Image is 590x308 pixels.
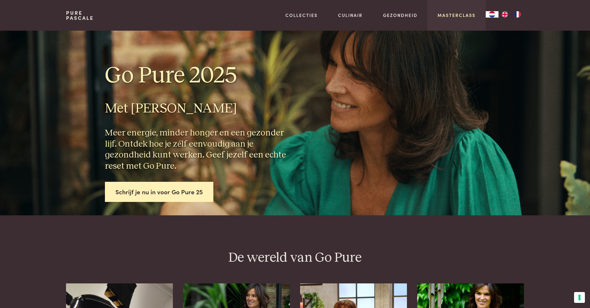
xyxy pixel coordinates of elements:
h2: Met [PERSON_NAME] [105,100,290,117]
div: Language [486,11,498,18]
a: Gezondheid [383,12,417,19]
a: FR [511,11,524,18]
a: Masterclass [438,12,476,19]
a: PurePascale [66,10,94,20]
ul: Language list [498,11,524,18]
a: Schrijf je nu in voor Go Pure 25 [105,182,213,202]
h1: Go Pure 2025 [105,61,290,90]
a: Collecties [285,12,318,19]
h2: De wereld van Go Pure [66,250,524,266]
a: Culinair [338,12,363,19]
a: EN [498,11,511,18]
button: Uw voorkeuren voor toestemming voor trackingtechnologieën [574,292,585,303]
h3: Meer energie, minder honger en een gezonder lijf. Ontdek hoe je zélf eenvoudig aan je gezondheid ... [105,127,290,172]
a: NL [486,11,498,18]
aside: Language selected: Nederlands [486,11,524,18]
